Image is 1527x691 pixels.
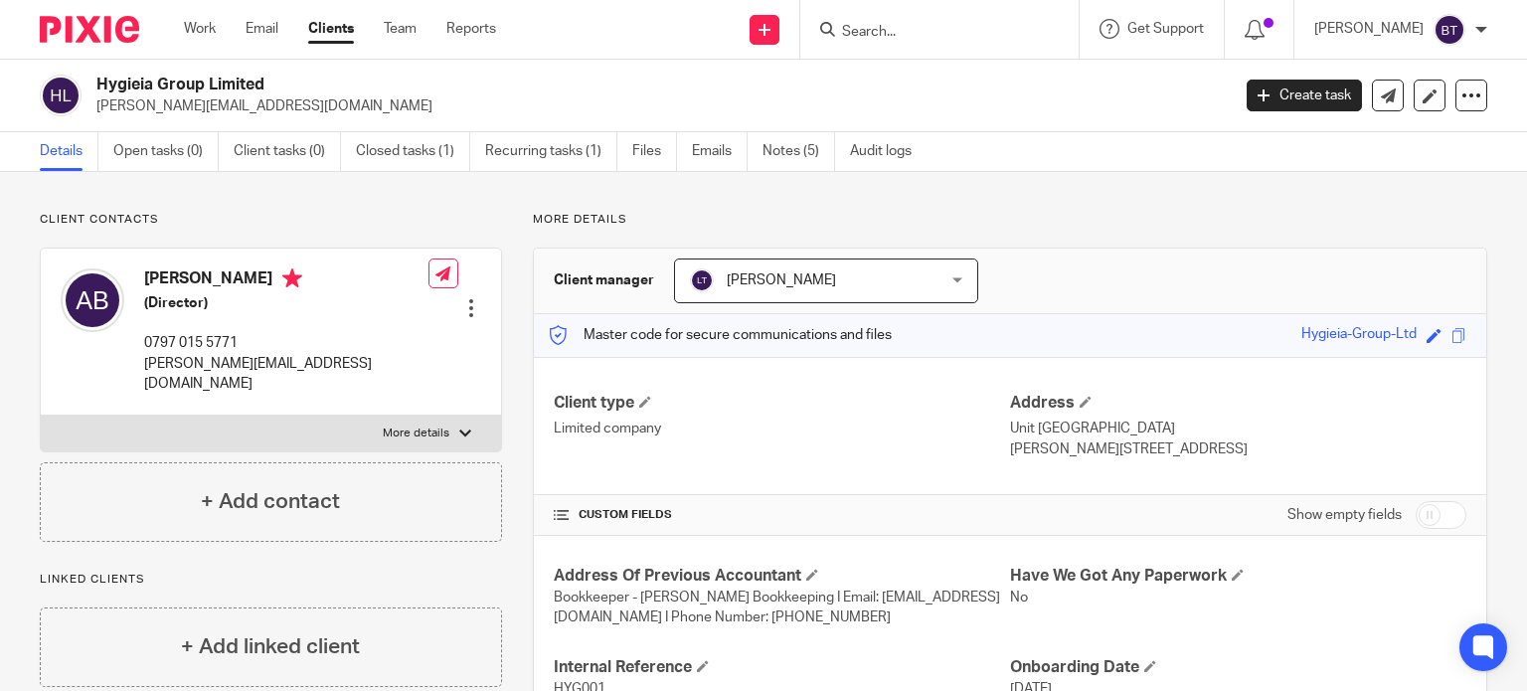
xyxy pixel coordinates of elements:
h5: (Director) [144,293,428,313]
img: svg%3E [61,268,124,332]
p: Unit [GEOGRAPHIC_DATA] [1010,419,1466,438]
label: Show empty fields [1287,505,1402,525]
span: [PERSON_NAME] [727,273,836,287]
a: Work [184,19,216,39]
span: Get Support [1127,22,1204,36]
h4: + Add contact [201,486,340,517]
h4: [PERSON_NAME] [144,268,428,293]
h4: Client type [554,393,1010,414]
a: Reports [446,19,496,39]
a: Emails [692,132,748,171]
p: Limited company [554,419,1010,438]
a: Recurring tasks (1) [485,132,617,171]
h4: Have We Got Any Paperwork [1010,566,1466,587]
p: [PERSON_NAME][EMAIL_ADDRESS][DOMAIN_NAME] [144,354,428,395]
p: Master code for secure communications and files [549,325,892,345]
a: Closed tasks (1) [356,132,470,171]
a: Open tasks (0) [113,132,219,171]
a: Email [246,19,278,39]
h3: Client manager [554,270,654,290]
a: Client tasks (0) [234,132,341,171]
a: Notes (5) [763,132,835,171]
h4: Onboarding Date [1010,657,1466,678]
h4: CUSTOM FIELDS [554,507,1010,523]
p: [PERSON_NAME][EMAIL_ADDRESS][DOMAIN_NAME] [96,96,1217,116]
p: Client contacts [40,212,502,228]
a: Team [384,19,417,39]
h4: Internal Reference [554,657,1010,678]
p: More details [383,426,449,441]
span: Bookkeeper - [PERSON_NAME] Bookkeeping I Email: [EMAIL_ADDRESS][DOMAIN_NAME] I Phone Number: [PHO... [554,591,1000,624]
a: Create task [1247,80,1362,111]
p: Linked clients [40,572,502,588]
img: svg%3E [40,75,82,116]
img: svg%3E [690,268,714,292]
h4: + Add linked client [181,631,360,662]
i: Primary [282,268,302,288]
h4: Address [1010,393,1466,414]
a: Files [632,132,677,171]
span: No [1010,591,1028,605]
p: [PERSON_NAME] [1314,19,1424,39]
img: svg%3E [1434,14,1465,46]
input: Search [840,24,1019,42]
img: Pixie [40,16,139,43]
h4: Address Of Previous Accountant [554,566,1010,587]
a: Details [40,132,98,171]
a: Clients [308,19,354,39]
a: Audit logs [850,132,927,171]
div: Hygieia-Group-Ltd [1301,324,1417,347]
p: More details [533,212,1487,228]
h2: Hygieia Group Limited [96,75,993,95]
p: 0797 015 5771 [144,333,428,353]
p: [PERSON_NAME][STREET_ADDRESS] [1010,439,1466,459]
